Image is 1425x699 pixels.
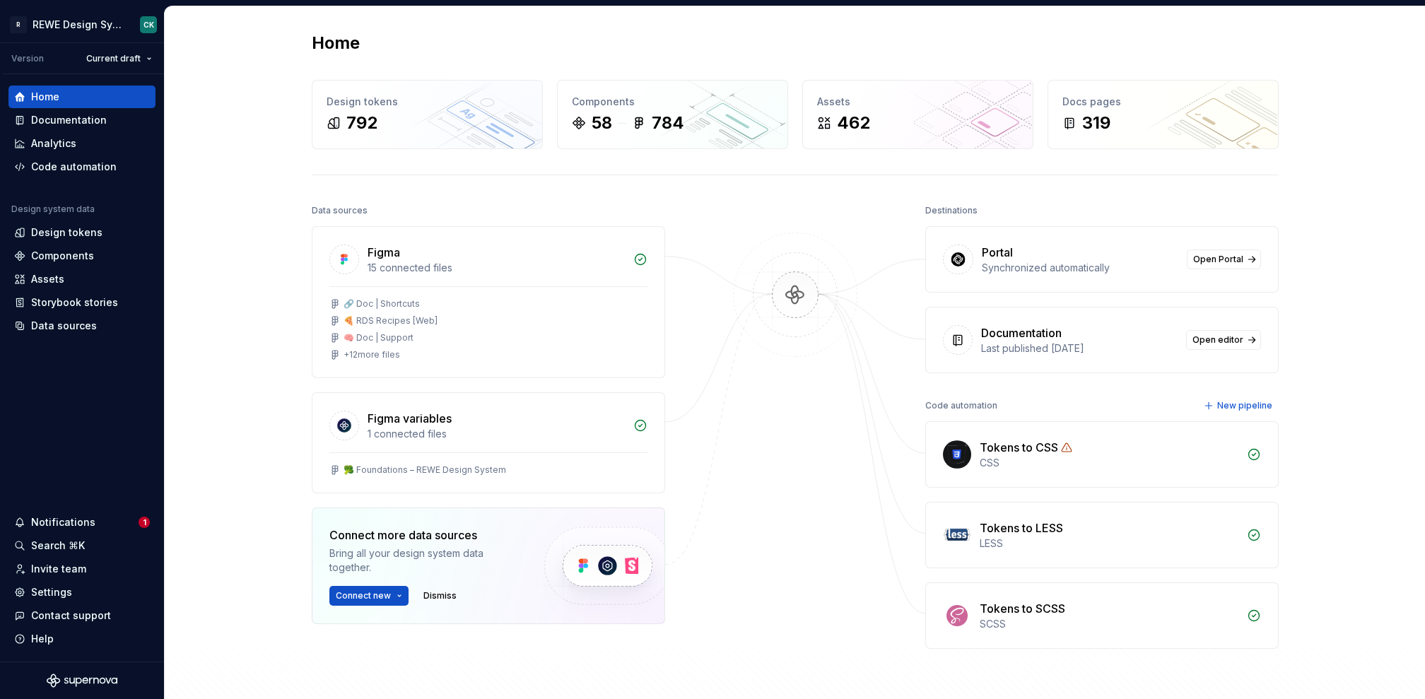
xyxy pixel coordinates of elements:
a: Assets462 [802,80,1033,149]
svg: Supernova Logo [47,674,117,688]
div: Design tokens [31,225,102,240]
div: 🥦 Foundations – REWE Design System [344,464,506,476]
a: Data sources [8,315,156,337]
a: Invite team [8,558,156,580]
div: Connect more data sources [329,527,520,544]
div: Contact support [31,609,111,623]
div: Settings [31,585,72,599]
div: Assets [817,95,1019,109]
div: Synchronized automatically [982,261,1178,275]
span: Current draft [86,53,141,64]
h2: Home [312,32,360,54]
div: 🧠 Doc | Support [344,332,414,343]
div: Home [31,90,59,104]
a: Components [8,245,156,267]
a: Settings [8,581,156,604]
div: Code automation [925,396,997,416]
div: Code automation [31,160,117,174]
div: CK [143,19,154,30]
div: R [10,16,27,33]
button: New pipeline [1200,396,1279,416]
button: Connect new [329,586,409,606]
div: + 12 more files [344,349,400,360]
div: Bring all your design system data together. [329,546,520,575]
span: Open Portal [1193,254,1243,265]
div: SCSS [980,617,1238,631]
div: Search ⌘K [31,539,85,553]
div: Data sources [31,319,97,333]
a: Design tokens [8,221,156,244]
div: 🍕 RDS Recipes [Web] [344,315,438,327]
a: Components58784 [557,80,788,149]
button: RREWE Design SystemCK [3,9,161,40]
div: 1 connected files [368,427,625,441]
div: Figma [368,244,400,261]
a: Figma15 connected files🔗 Doc | Shortcuts🍕 RDS Recipes [Web]🧠 Doc | Support+12more files [312,226,665,378]
div: Notifications [31,515,95,529]
div: Version [11,53,44,64]
div: Docs pages [1062,95,1264,109]
button: Current draft [80,49,158,69]
div: Assets [31,272,64,286]
a: Open editor [1186,330,1261,350]
button: Search ⌘K [8,534,156,557]
button: Help [8,628,156,650]
div: Portal [982,244,1013,261]
div: Components [31,249,94,263]
div: Tokens to LESS [980,519,1063,536]
div: Last published [DATE] [981,341,1178,356]
div: Destinations [925,201,978,221]
a: Open Portal [1187,249,1261,269]
div: CSS [980,456,1238,470]
div: REWE Design System [33,18,123,32]
div: Data sources [312,201,368,221]
span: Connect new [336,590,391,601]
div: 🔗 Doc | Shortcuts [344,298,420,310]
div: 58 [592,112,612,134]
div: Invite team [31,562,86,576]
div: Storybook stories [31,295,118,310]
a: Analytics [8,132,156,155]
span: Dismiss [423,590,457,601]
a: Design tokens792 [312,80,543,149]
a: Storybook stories [8,291,156,314]
div: Tokens to SCSS [980,600,1065,617]
a: Documentation [8,109,156,131]
div: LESS [980,536,1238,551]
button: Contact support [8,604,156,627]
div: Figma variables [368,410,452,427]
div: Design system data [11,204,95,215]
div: Analytics [31,136,76,151]
button: Dismiss [417,586,463,606]
span: New pipeline [1217,400,1272,411]
div: 784 [652,112,684,134]
a: Docs pages319 [1048,80,1279,149]
a: Code automation [8,155,156,178]
div: Components [572,95,773,109]
div: Documentation [31,113,107,127]
div: 15 connected files [368,261,625,275]
div: Documentation [981,324,1062,341]
div: Design tokens [327,95,528,109]
a: Assets [8,268,156,290]
div: 319 [1082,112,1110,134]
button: Notifications1 [8,511,156,534]
div: 462 [837,112,870,134]
div: Help [31,632,54,646]
a: Home [8,86,156,108]
div: Tokens to CSS [980,439,1058,456]
div: 792 [346,112,377,134]
span: 1 [139,517,150,528]
span: Open editor [1192,334,1243,346]
a: Figma variables1 connected files🥦 Foundations – REWE Design System [312,392,665,493]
